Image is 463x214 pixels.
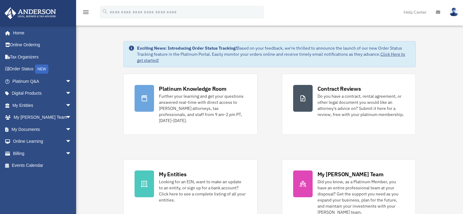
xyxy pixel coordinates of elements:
div: Looking for an EIN, want to make an update to an entity, or sign up for a bank account? Click her... [159,179,246,203]
span: arrow_drop_down [65,87,78,100]
a: Online Learningarrow_drop_down [4,135,81,148]
a: Order StatusNEW [4,63,81,75]
div: My [PERSON_NAME] Team [317,170,384,178]
a: Events Calendar [4,160,81,172]
span: arrow_drop_down [65,123,78,136]
a: Digital Productsarrow_drop_down [4,87,81,100]
a: My Documentsarrow_drop_down [4,123,81,135]
a: My Entitiesarrow_drop_down [4,99,81,111]
div: NEW [35,65,48,74]
div: Further your learning and get your questions answered real-time with direct access to [PERSON_NAM... [159,93,246,124]
div: My Entities [159,170,186,178]
div: Contract Reviews [317,85,361,93]
a: Platinum Q&Aarrow_drop_down [4,75,81,87]
a: Billingarrow_drop_down [4,147,81,160]
a: menu [82,11,89,16]
strong: Exciting News: Introducing Order Status Tracking! [137,45,237,51]
span: arrow_drop_down [65,99,78,112]
span: arrow_drop_down [65,135,78,148]
a: Online Ordering [4,39,81,51]
div: Do you have a contract, rental agreement, or other legal document you would like an attorney's ad... [317,93,405,118]
div: Platinum Knowledge Room [159,85,226,93]
a: Click Here to get started! [137,51,405,63]
a: Platinum Knowledge Room Further your learning and get your questions answered real-time with dire... [123,74,257,135]
span: arrow_drop_down [65,111,78,124]
span: arrow_drop_down [65,75,78,88]
i: search [102,8,108,15]
i: menu [82,9,89,16]
img: Anderson Advisors Platinum Portal [3,7,58,19]
div: Based on your feedback, we're thrilled to announce the launch of our new Order Status Tracking fe... [137,45,411,63]
a: Tax Organizers [4,51,81,63]
span: arrow_drop_down [65,147,78,160]
a: My [PERSON_NAME] Teamarrow_drop_down [4,111,81,124]
img: User Pic [449,8,458,16]
a: Home [4,27,78,39]
a: Contract Reviews Do you have a contract, rental agreement, or other legal document you would like... [282,74,416,135]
